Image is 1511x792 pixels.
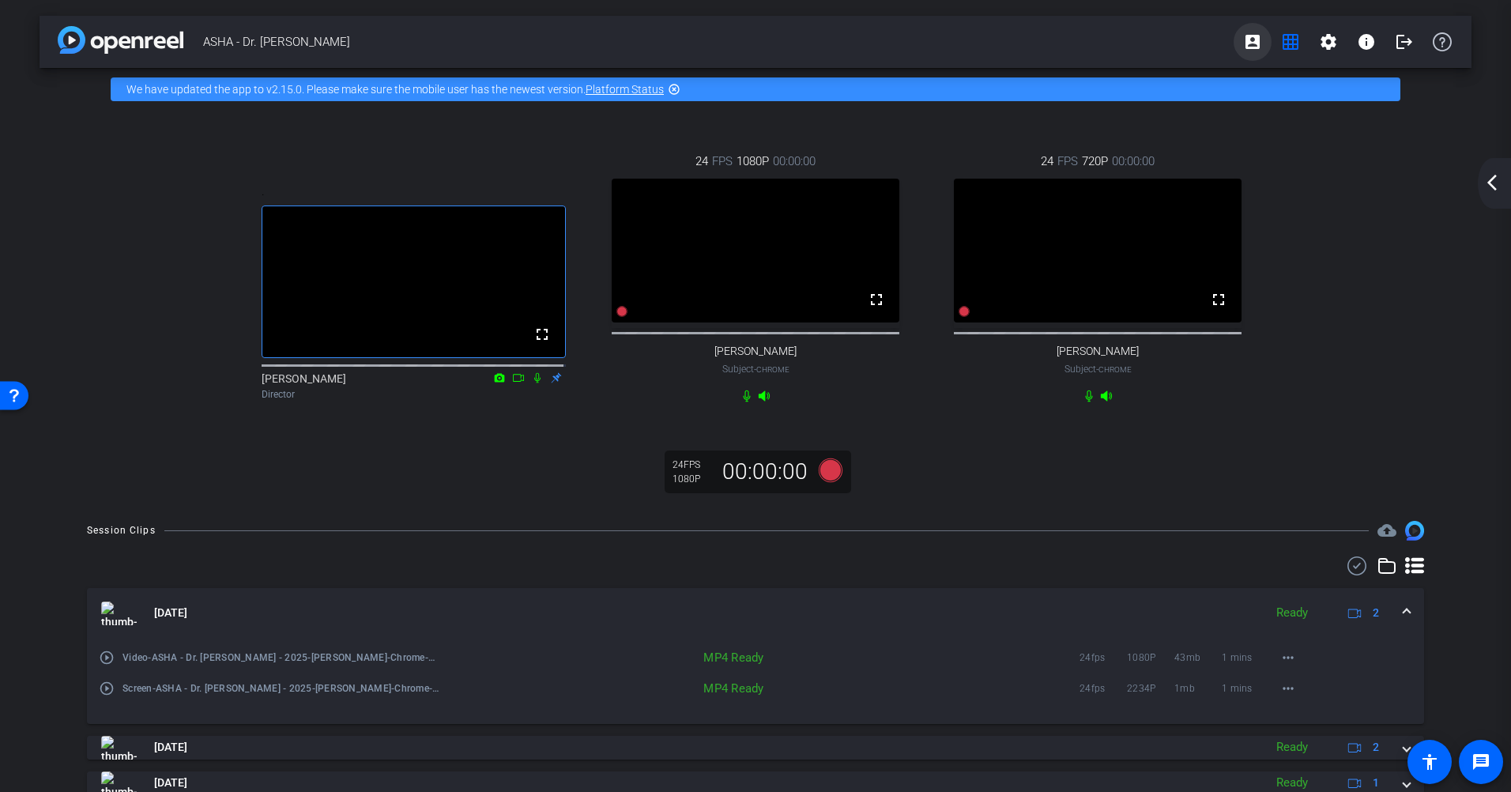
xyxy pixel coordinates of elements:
mat-expansion-panel-header: thumb-nail[DATE]Ready2 [87,736,1424,760]
span: 1 mins [1222,650,1269,666]
mat-icon: grid_on [1281,32,1300,51]
span: 24 [695,153,708,170]
mat-icon: logout [1395,32,1414,51]
div: MP4 Ready [619,650,772,666]
mat-icon: highlight_off [668,83,680,96]
span: - [754,364,756,375]
span: Destinations for your clips [1377,521,1396,540]
span: 2234P [1127,681,1174,696]
div: [PERSON_NAME] [262,371,566,402]
span: [DATE] [154,605,187,621]
mat-icon: more_horiz [1279,679,1298,698]
span: - [1096,364,1098,375]
mat-icon: arrow_back_ios_new [1483,173,1502,192]
span: 24 [1041,153,1053,170]
span: 24fps [1080,681,1127,696]
mat-icon: message [1471,752,1490,771]
mat-expansion-panel-header: thumb-nail[DATE]Ready2 [87,588,1424,639]
div: We have updated the app to v2.15.0. Please make sure the mobile user has the newest version. [111,77,1400,101]
div: Ready [1268,774,1316,792]
mat-icon: info [1357,32,1376,51]
div: . [262,178,566,206]
mat-icon: settings [1319,32,1338,51]
mat-icon: more_horiz [1279,648,1298,667]
span: 00:00:00 [773,153,816,170]
mat-icon: fullscreen [1209,290,1228,309]
img: Session clips [1405,521,1424,540]
span: 43mb [1174,650,1222,666]
mat-icon: fullscreen [867,290,886,309]
span: 1mb [1174,681,1222,696]
span: [PERSON_NAME] [714,345,797,358]
span: FPS [1057,153,1078,170]
span: 2 [1373,739,1379,756]
span: Subject [722,362,789,376]
span: [PERSON_NAME] [1057,345,1139,358]
div: 24 [673,458,712,471]
span: 1080P [737,153,769,170]
span: 24fps [1080,650,1127,666]
div: 1080P [673,473,712,485]
div: Session Clips [87,522,156,538]
div: Ready [1268,738,1316,756]
span: Video-ASHA - Dr. [PERSON_NAME] - 2025-[PERSON_NAME]-Chrome-2025-09-17-15-15-02-032-1 [122,650,440,666]
span: [DATE] [154,775,187,791]
span: 1080P [1127,650,1174,666]
img: thumb-nail [101,736,137,760]
span: 1 mins [1222,681,1269,696]
mat-icon: cloud_upload [1377,521,1396,540]
mat-icon: fullscreen [533,325,552,344]
mat-icon: play_circle_outline [99,650,115,666]
span: 720P [1082,153,1108,170]
span: FPS [712,153,733,170]
mat-icon: play_circle_outline [99,681,115,696]
img: thumb-nail [101,602,137,625]
mat-icon: accessibility [1420,752,1439,771]
div: Director [262,387,566,402]
div: Ready [1268,604,1316,622]
span: Subject [1064,362,1132,376]
span: [DATE] [154,739,187,756]
span: 2 [1373,605,1379,621]
span: Chrome [1098,365,1132,374]
div: 00:00:00 [712,458,818,485]
span: Chrome [756,365,789,374]
mat-icon: account_box [1243,32,1262,51]
img: app-logo [58,26,183,54]
div: thumb-nail[DATE]Ready2 [87,639,1424,724]
span: Screen-ASHA - Dr. [PERSON_NAME] - 2025-[PERSON_NAME]-Chrome-2025-09-17-15-15-02-032-1 [122,681,440,696]
span: 1 [1373,775,1379,791]
a: Platform Status [586,83,664,96]
span: ASHA - Dr. [PERSON_NAME] [203,26,1234,58]
span: FPS [684,459,700,470]
div: MP4 Ready [619,681,772,696]
span: 00:00:00 [1112,153,1155,170]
